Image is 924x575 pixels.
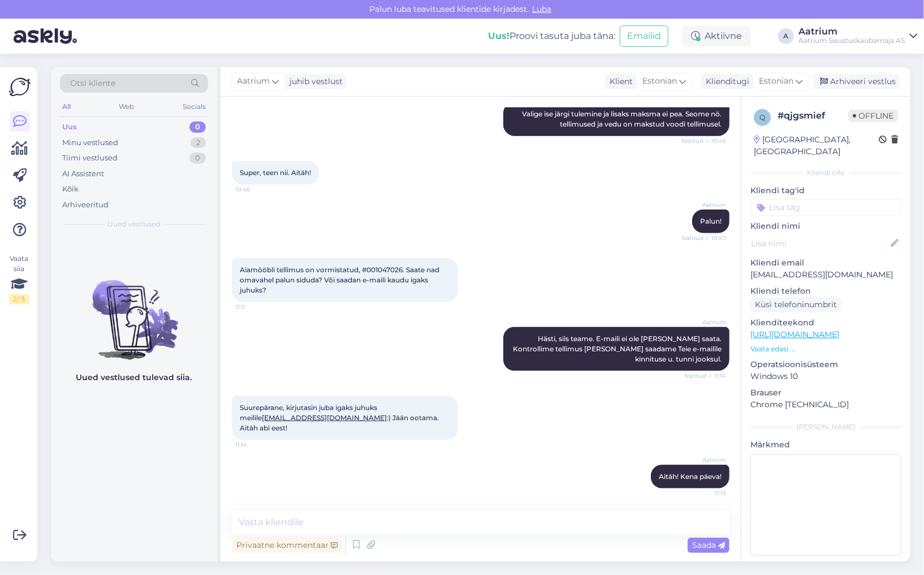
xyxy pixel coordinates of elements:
span: Aatrium [684,201,726,209]
p: Kliendi email [750,257,901,269]
span: Nähtud ✓ 10:47 [681,234,726,242]
div: A [778,28,794,44]
p: Operatsioonisüsteem [750,359,901,371]
div: Aktiivne [682,26,751,46]
p: Uued vestlused tulevad siia. [76,372,192,384]
div: [GEOGRAPHIC_DATA], [GEOGRAPHIC_DATA] [754,134,879,158]
div: Kliendi info [750,168,901,178]
div: Klient [605,76,633,88]
div: 0 [189,121,206,133]
span: Estonian [642,75,677,88]
span: Aatrium [684,318,726,326]
div: AI Assistent [62,168,104,180]
span: Nähtud ✓ 11:14 [684,372,726,380]
span: Hästi, siis teame. E-maili ei ole [PERSON_NAME] saata. Kontrollime tellimus [PERSON_NAME] saadame... [513,334,723,363]
img: No chats [51,260,217,361]
div: [PERSON_NAME] [750,422,901,432]
span: Super, teen nii. Aitäh! [240,168,311,177]
div: Kõik [62,184,79,195]
span: Otsi kliente [70,77,115,89]
p: Märkmed [750,439,901,451]
span: 10:46 [235,185,278,194]
button: Emailid [620,25,668,47]
div: Tiimi vestlused [62,153,118,164]
span: Aitäh! Kena päeva! [659,472,722,481]
a: [EMAIL_ADDRESS][DOMAIN_NAME] [262,413,387,422]
div: Uus [62,121,77,133]
div: Web [117,99,137,114]
a: [URL][DOMAIN_NAME] [750,329,839,339]
span: 11:14 [235,441,278,449]
div: Proovi tasuta juba täna: [488,29,615,43]
span: Valige ise järgi tulemine ja lisaks maksma ei pea. Seome nö. tellimused ja vedu on makstud voodi ... [522,110,723,128]
span: q [759,113,765,121]
span: Palun! [700,217,722,225]
div: 2 [191,137,206,149]
div: All [60,99,73,114]
span: 11:11 [235,303,278,311]
span: Suurepärane, kirjutasin juba igaks juhuks meilile :) Jään ootama. Aitäh abi eest! [240,403,441,432]
div: Minu vestlused [62,137,118,149]
span: Estonian [759,75,793,88]
div: juhib vestlust [285,76,343,88]
span: 11:15 [684,489,726,498]
input: Lisa nimi [751,237,888,250]
div: Küsi telefoninumbrit [750,297,841,312]
p: Klienditeekond [750,317,901,329]
span: Luba [529,4,555,14]
p: Chrome [TECHNICAL_ID] [750,399,901,411]
div: Socials [180,99,208,114]
input: Lisa tag [750,199,901,216]
span: Nähtud ✓ 10:46 [681,137,726,145]
div: Aatrium [798,27,905,36]
p: Windows 10 [750,371,901,382]
b: Uus! [488,31,510,41]
p: [EMAIL_ADDRESS][DOMAIN_NAME] [750,269,901,281]
div: 0 [189,153,206,164]
p: Vaata edasi ... [750,344,901,354]
div: Arhiveeritud [62,199,109,211]
div: Privaatne kommentaar [232,538,342,553]
span: Aatrium [684,456,726,464]
img: Askly Logo [9,76,31,98]
span: Aatrium [237,75,270,88]
div: Klienditugi [701,76,749,88]
div: Vaata siia [9,254,29,304]
div: Arhiveeri vestlus [813,74,900,89]
span: Uued vestlused [108,219,161,229]
div: Aatrium Sisustuskaubamaja AS [798,36,905,45]
span: Aiamööbli tellimus on vormistatud, #001047026. Saate nad omavahel palun siduda? Või saadan e-mail... [240,265,441,294]
div: 2 / 3 [9,294,29,304]
p: Kliendi nimi [750,220,901,232]
p: Brauser [750,387,901,399]
div: # qjgsmief [778,109,848,123]
span: Saada [692,540,725,550]
a: AatriumAatrium Sisustuskaubamaja AS [798,27,917,45]
p: Kliendi tag'id [750,185,901,197]
p: Kliendi telefon [750,285,901,297]
span: Offline [848,110,898,122]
